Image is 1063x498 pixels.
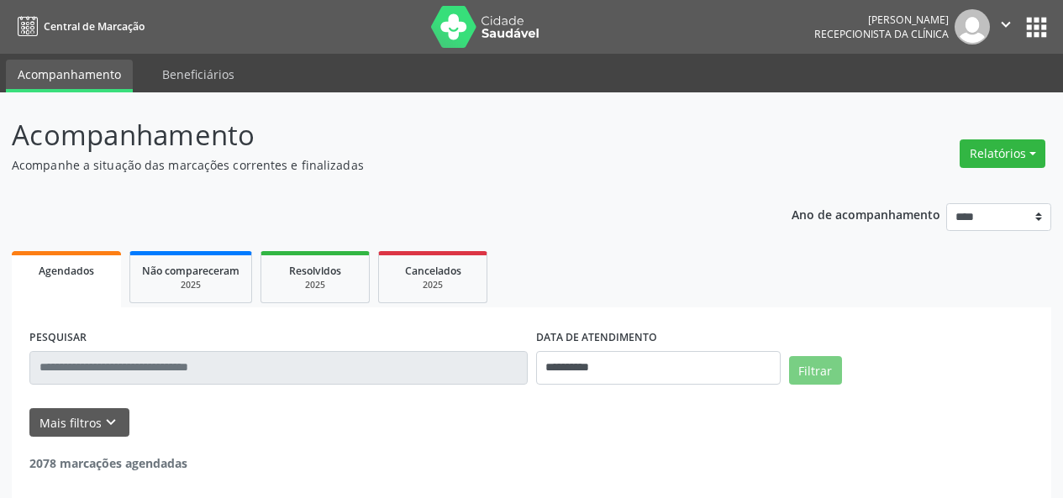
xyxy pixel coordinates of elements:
button: Filtrar [789,356,842,385]
i:  [997,15,1015,34]
span: Não compareceram [142,264,239,278]
button: apps [1022,13,1051,42]
span: Agendados [39,264,94,278]
strong: 2078 marcações agendadas [29,455,187,471]
button: Relatórios [960,139,1045,168]
label: PESQUISAR [29,325,87,351]
button:  [990,9,1022,45]
span: Resolvidos [289,264,341,278]
i: keyboard_arrow_down [102,413,120,432]
img: img [955,9,990,45]
p: Ano de acompanhamento [792,203,940,224]
a: Central de Marcação [12,13,145,40]
a: Acompanhamento [6,60,133,92]
button: Mais filtroskeyboard_arrow_down [29,408,129,438]
div: 2025 [142,279,239,291]
p: Acompanhamento [12,114,739,156]
p: Acompanhe a situação das marcações correntes e finalizadas [12,156,739,174]
div: [PERSON_NAME] [814,13,949,27]
span: Recepcionista da clínica [814,27,949,41]
a: Beneficiários [150,60,246,89]
div: 2025 [273,279,357,291]
label: DATA DE ATENDIMENTO [536,325,657,351]
span: Central de Marcação [44,19,145,34]
span: Cancelados [405,264,461,278]
div: 2025 [391,279,475,291]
